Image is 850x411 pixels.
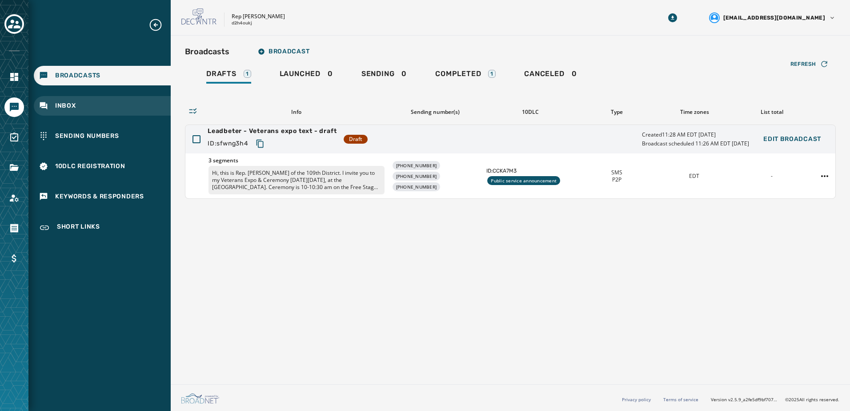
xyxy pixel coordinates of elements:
div: List total [737,109,807,116]
div: 0 [361,69,407,84]
a: Privacy policy [622,396,651,403]
span: Keywords & Responders [55,192,144,201]
div: 0 [524,69,577,84]
button: Download Menu [665,10,681,26]
span: Completed [435,69,481,78]
a: Drafts1 [199,65,258,85]
button: Copy text to clipboard [252,136,268,152]
button: User settings [706,9,839,27]
div: [PHONE_NUMBER] [393,172,441,181]
span: Broadcasts [55,71,100,80]
span: Refresh [790,60,816,68]
a: Canceled0 [517,65,584,85]
p: Hi, this is Rep. [PERSON_NAME] of the 109th District. I invite you to my Veterans Expo & Ceremony... [208,166,385,194]
span: SMS [611,169,622,176]
div: 0 [280,69,333,84]
span: Version [711,396,778,403]
a: Launched0 [273,65,340,85]
a: Navigate to Account [4,188,24,208]
div: 1 [244,70,251,78]
span: 3 segments [208,157,385,164]
a: Navigate to Orders [4,218,24,238]
a: Navigate to Short Links [34,217,171,238]
a: Navigate to 10DLC Registration [34,157,171,176]
a: Terms of service [663,396,698,403]
p: Rep [PERSON_NAME] [232,13,285,20]
span: Launched [280,69,321,78]
div: Public service announcement [487,176,560,185]
button: Refresh [783,57,836,71]
a: Navigate to Inbox [34,96,171,116]
button: Expand sub nav menu [148,18,170,32]
a: Navigate to Surveys [4,128,24,147]
div: EDT [659,173,729,180]
span: Broadcast scheduled 11:26 AM EDT [DATE] [642,140,749,147]
span: Leadbeter - Veterans expo text - draft [208,127,337,136]
a: Navigate to Keywords & Responders [34,187,171,206]
div: Time zones [659,109,730,116]
p: d2h4oukj [232,20,252,27]
div: Type [581,109,652,116]
span: © 2025 All rights reserved. [785,396,839,403]
span: Broadcast [258,48,309,55]
a: Sending0 [354,65,414,85]
span: P2P [612,176,621,183]
div: Info [208,109,384,116]
span: Edit Broadcast [763,136,821,143]
div: - [737,173,807,180]
button: Toggle account select drawer [4,14,24,34]
div: [PHONE_NUMBER] [393,161,441,170]
a: Navigate to Messaging [4,97,24,117]
button: Edit Broadcast [756,130,828,148]
span: ID: sfwng3h4 [208,139,249,148]
a: Navigate to Billing [4,249,24,268]
a: Navigate to Home [4,67,24,87]
span: Sending Numbers [55,132,119,141]
span: Draft [349,136,362,143]
span: Created 11:28 AM EDT [DATE] [642,131,749,138]
span: v2.5.9_a2fe5df9bf7071e1522954d516a80c78c649093f [728,396,778,403]
div: Sending number(s) [391,109,479,116]
a: Navigate to Files [4,158,24,177]
a: Navigate to Broadcasts [34,66,171,85]
a: Navigate to Sending Numbers [34,126,171,146]
button: Broadcast [251,43,317,60]
span: Short Links [57,222,100,233]
span: Drafts [206,69,237,78]
span: ID: CCKA7M3 [486,167,574,174]
span: Sending [361,69,395,78]
div: 10DLC [486,109,574,116]
h2: Broadcasts [185,45,229,58]
span: Canceled [524,69,564,78]
a: Completed1 [428,65,503,85]
div: 1 [488,70,496,78]
span: 10DLC Registration [55,162,125,171]
span: [EMAIL_ADDRESS][DOMAIN_NAME] [723,14,825,21]
button: Leadbeter - Veterans expo text - draft action menu [818,169,832,183]
span: Inbox [55,101,76,110]
div: [PHONE_NUMBER] [393,182,441,191]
